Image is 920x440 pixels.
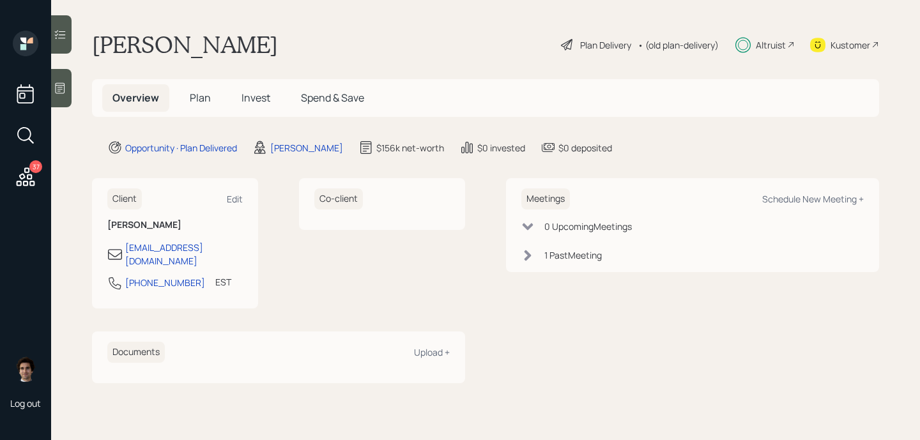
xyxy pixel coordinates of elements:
[314,188,363,209] h6: Co-client
[241,91,270,105] span: Invest
[558,141,612,155] div: $0 deposited
[580,38,631,52] div: Plan Delivery
[521,188,570,209] h6: Meetings
[13,356,38,382] img: harrison-schaefer-headshot-2.png
[270,141,343,155] div: [PERSON_NAME]
[125,276,205,289] div: [PHONE_NUMBER]
[10,397,41,409] div: Log out
[376,141,444,155] div: $156k net-worth
[107,188,142,209] h6: Client
[92,31,278,59] h1: [PERSON_NAME]
[29,160,42,173] div: 37
[638,38,719,52] div: • (old plan-delivery)
[762,193,864,205] div: Schedule New Meeting +
[831,38,870,52] div: Kustomer
[215,275,231,289] div: EST
[301,91,364,105] span: Spend & Save
[107,220,243,231] h6: [PERSON_NAME]
[112,91,159,105] span: Overview
[125,141,237,155] div: Opportunity · Plan Delivered
[544,248,602,262] div: 1 Past Meeting
[190,91,211,105] span: Plan
[125,241,243,268] div: [EMAIL_ADDRESS][DOMAIN_NAME]
[107,342,165,363] h6: Documents
[756,38,786,52] div: Altruist
[477,141,525,155] div: $0 invested
[414,346,450,358] div: Upload +
[544,220,632,233] div: 0 Upcoming Meeting s
[227,193,243,205] div: Edit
